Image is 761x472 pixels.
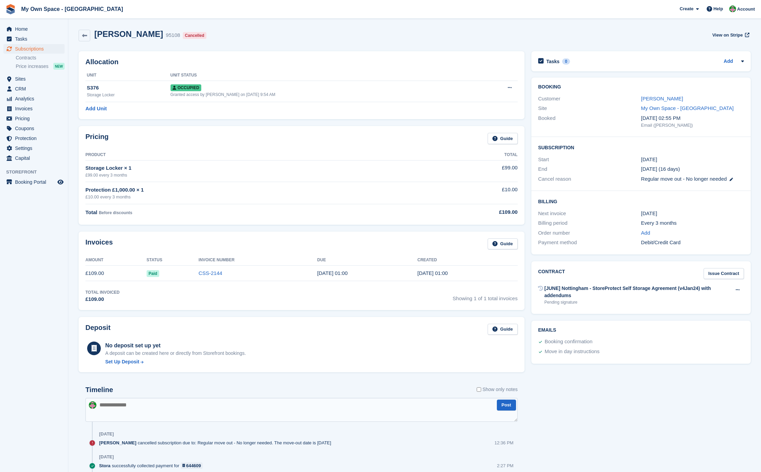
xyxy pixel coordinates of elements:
[641,239,744,247] div: Debit/Credit Card
[641,105,734,111] a: My Own Space - [GEOGRAPHIC_DATA]
[538,114,641,129] div: Booked
[641,156,657,164] time: 2025-07-13 00:00:00 UTC
[15,134,56,143] span: Protection
[704,268,744,279] a: Issue Contract
[538,95,641,103] div: Customer
[105,342,246,350] div: No deposit set up yet
[85,289,120,295] div: Total Invoiced
[544,285,731,299] div: [JUNE] Nottingham - StoreProtect Self Storage Agreement (v4Jan24) with addendums
[538,239,641,247] div: Payment method
[171,92,476,98] div: Granted access by [PERSON_NAME] on [DATE] 9:54 AM
[3,84,65,94] a: menu
[712,32,743,39] span: View on Stripe
[413,182,517,204] td: £10.00
[85,150,413,161] th: Product
[538,175,641,183] div: Cancel reason
[6,169,68,176] span: Storefront
[488,133,518,144] a: Guide
[737,6,755,13] span: Account
[538,328,744,333] h2: Emails
[418,255,518,266] th: Created
[538,210,641,218] div: Next invoice
[16,63,65,70] a: Price increases NEW
[87,84,171,92] div: S376
[166,31,180,39] div: 95108
[3,104,65,113] a: menu
[538,219,641,227] div: Billing period
[497,462,513,469] div: 2:27 PM
[85,386,113,394] h2: Timeline
[317,255,417,266] th: Due
[3,114,65,123] a: menu
[641,96,683,101] a: [PERSON_NAME]
[105,358,139,365] div: Set Up Deposit
[562,58,570,65] div: 0
[5,4,16,14] img: stora-icon-8386f47178a22dfd0bd8f6a31ec36ba5ce8667c1dd55bd0f319d3a0aa187defe.svg
[105,350,246,357] p: A deposit can be created here or directly from Storefront bookings.
[413,160,517,182] td: £99.00
[3,177,65,187] a: menu
[729,5,736,12] img: Millie Webb
[15,177,56,187] span: Booking Portal
[85,238,113,250] h2: Invoices
[85,164,413,172] div: Storage Locker × 1
[494,440,514,446] div: 12:36 PM
[85,194,413,200] div: £10.00 every 3 months
[183,32,206,39] div: Cancelled
[99,440,136,446] span: [PERSON_NAME]
[15,114,56,123] span: Pricing
[18,3,126,15] a: My Own Space - [GEOGRAPHIC_DATA]
[85,70,171,81] th: Unit
[453,289,518,303] span: Showing 1 of 1 total invoices
[545,348,600,356] div: Move in day instructions
[15,84,56,94] span: CRM
[538,198,744,205] h2: Billing
[171,84,201,91] span: Occupied
[538,156,641,164] div: Start
[99,462,110,469] span: Stora
[199,255,317,266] th: Invoice Number
[199,270,222,276] a: CSS-2144
[724,58,733,66] a: Add
[15,34,56,44] span: Tasks
[85,186,413,194] div: Protection £1,000.00 × 1
[85,58,518,66] h2: Allocation
[488,324,518,335] a: Guide
[641,166,680,172] span: [DATE] (16 days)
[16,63,49,70] span: Price increases
[413,208,517,216] div: £109.00
[477,386,481,393] input: Show only notes
[680,5,693,12] span: Create
[418,270,448,276] time: 2025-07-13 00:00:42 UTC
[15,94,56,103] span: Analytics
[85,172,413,178] div: £99.00 every 3 months
[546,58,560,65] h2: Tasks
[85,255,147,266] th: Amount
[105,358,246,365] a: Set Up Deposit
[709,29,751,41] a: View on Stripe
[99,454,114,460] div: [DATE]
[538,229,641,237] div: Order number
[538,84,744,90] h2: Booking
[85,324,110,335] h2: Deposit
[641,210,744,218] div: [DATE]
[99,210,132,215] span: Before discounts
[94,29,163,39] h2: [PERSON_NAME]
[15,24,56,34] span: Home
[171,70,476,81] th: Unit Status
[538,105,641,112] div: Site
[186,462,201,469] div: 644609
[15,74,56,84] span: Sites
[641,114,744,122] div: [DATE] 02:55 PM
[641,229,650,237] a: Add
[538,268,565,279] h2: Contract
[56,178,65,186] a: Preview store
[3,143,65,153] a: menu
[3,34,65,44] a: menu
[85,209,97,215] span: Total
[15,104,56,113] span: Invoices
[497,400,516,411] button: Post
[53,63,65,70] div: NEW
[147,270,159,277] span: Paid
[714,5,723,12] span: Help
